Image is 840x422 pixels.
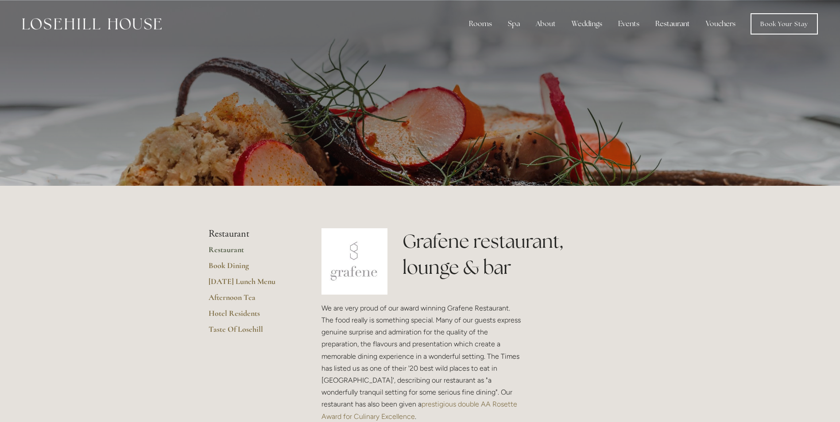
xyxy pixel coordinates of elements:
[209,324,293,340] a: Taste Of Losehill
[501,15,527,33] div: Spa
[648,15,697,33] div: Restaurant
[403,228,631,280] h1: Grafene restaurant, lounge & bar
[209,292,293,308] a: Afternoon Tea
[209,261,293,276] a: Book Dining
[565,15,609,33] div: Weddings
[321,228,388,295] img: grafene.jpg
[462,15,499,33] div: Rooms
[611,15,646,33] div: Events
[321,400,519,420] a: prestigious double AA Rosette Award for Culinary Excellence
[529,15,563,33] div: About
[751,13,818,35] a: Book Your Stay
[22,18,162,30] img: Losehill House
[209,276,293,292] a: [DATE] Lunch Menu
[699,15,743,33] a: Vouchers
[209,228,293,240] li: Restaurant
[209,245,293,261] a: Restaurant
[209,308,293,324] a: Hotel Residents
